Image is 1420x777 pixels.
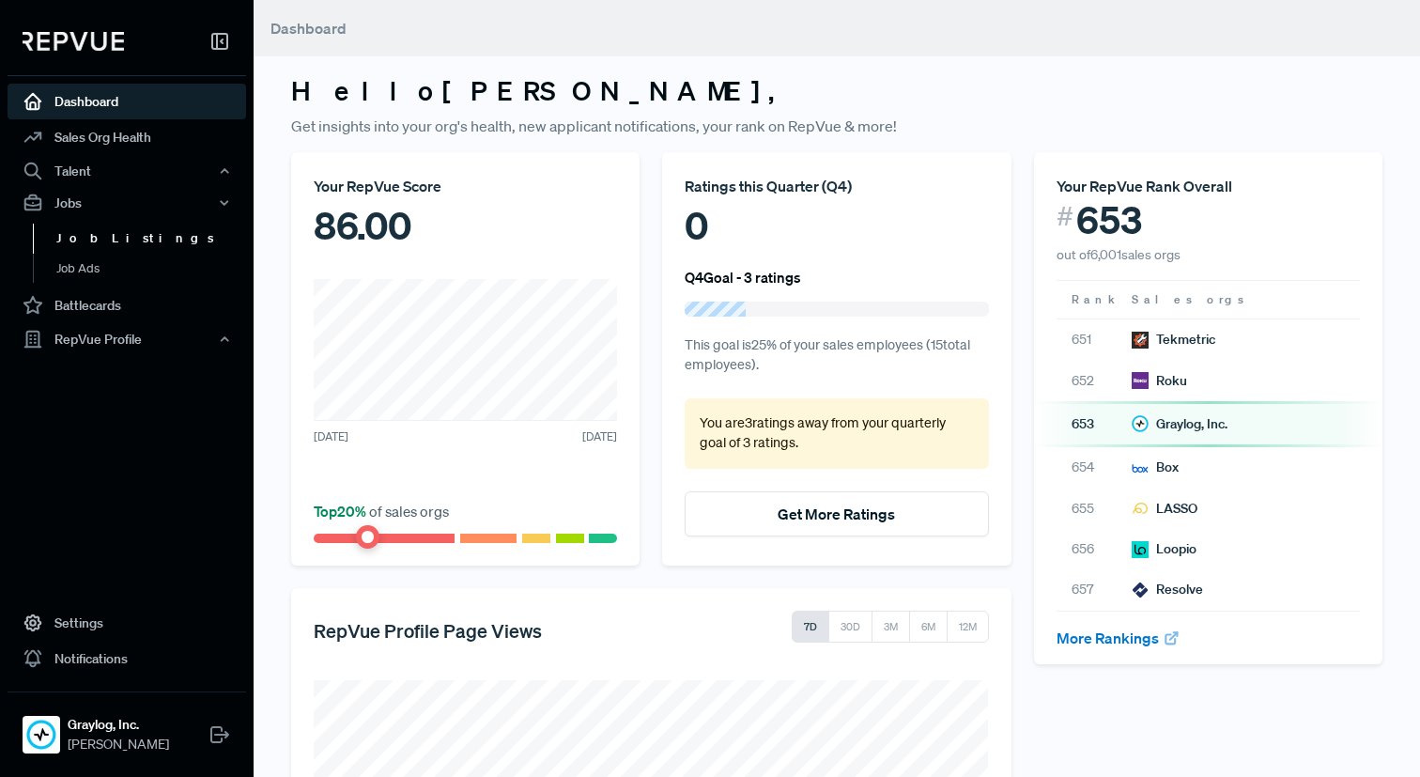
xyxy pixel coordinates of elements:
[582,428,617,445] span: [DATE]
[1132,582,1149,598] img: Resolve
[8,84,246,119] a: Dashboard
[1072,539,1117,559] span: 656
[1072,371,1117,391] span: 652
[68,735,169,754] span: [PERSON_NAME]
[1057,629,1181,647] a: More Rankings
[8,187,246,219] button: Jobs
[8,605,246,641] a: Settings
[1132,580,1203,599] div: Resolve
[1132,458,1179,477] div: Box
[1132,541,1149,558] img: Loopio
[8,287,246,323] a: Battlecards
[947,611,989,643] button: 12M
[1132,291,1247,308] span: Sales orgs
[1076,197,1142,242] span: 653
[291,75,1382,107] h3: Hello [PERSON_NAME] ,
[23,32,124,51] img: RepVue
[685,269,801,286] h6: Q4 Goal - 3 ratings
[314,197,617,254] div: 86.00
[1132,539,1196,559] div: Loopio
[685,197,988,254] div: 0
[1072,291,1117,308] span: Rank
[1132,499,1197,519] div: LASSO
[1132,459,1149,476] img: Box
[33,254,271,284] a: Job Ads
[314,502,369,521] span: Top 20 %
[8,692,246,762] a: Graylog, Inc.Graylog, Inc.[PERSON_NAME]
[685,491,988,536] button: Get More Ratings
[700,413,973,454] p: You are 3 ratings away from your quarterly goal of 3 ratings .
[1132,414,1227,434] div: Graylog, Inc.
[872,611,910,643] button: 3M
[1057,197,1073,236] span: #
[685,175,988,197] div: Ratings this Quarter ( Q4 )
[1072,580,1117,599] span: 657
[792,611,829,643] button: 7D
[1072,458,1117,477] span: 654
[909,611,948,643] button: 6M
[1132,415,1149,432] img: Graylog, Inc.
[291,115,1382,137] p: Get insights into your org's health, new applicant notifications, your rank on RepVue & more!
[8,641,246,676] a: Notifications
[314,619,542,642] h5: RepVue Profile Page Views
[1072,414,1117,434] span: 653
[1072,499,1117,519] span: 655
[33,224,271,254] a: Job Listings
[1132,332,1149,349] img: Tekmetric
[8,119,246,155] a: Sales Org Health
[68,715,169,735] strong: Graylog, Inc.
[685,335,988,376] p: This goal is 25 % of your sales employees ( 15 total employees).
[270,19,347,38] span: Dashboard
[1057,177,1232,195] span: Your RepVue Rank Overall
[1057,246,1181,263] span: out of 6,001 sales orgs
[1132,372,1149,389] img: Roku
[314,428,348,445] span: [DATE]
[26,720,56,750] img: Graylog, Inc.
[1132,330,1215,350] div: Tekmetric
[1132,371,1187,391] div: Roku
[8,155,246,187] button: Talent
[8,323,246,355] button: RepVue Profile
[314,175,617,197] div: Your RepVue Score
[1132,500,1149,517] img: LASSO
[1072,330,1117,350] span: 651
[828,611,872,643] button: 30D
[314,502,449,521] span: of sales orgs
